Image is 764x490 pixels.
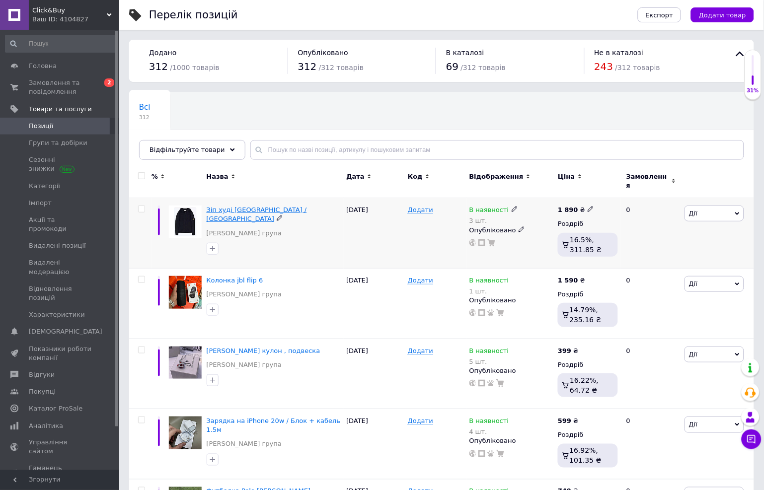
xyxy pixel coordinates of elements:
[29,182,60,191] span: Категорії
[29,284,92,302] span: Відновлення позицій
[469,296,553,305] div: Опубліковано
[250,140,744,160] input: Пошук по назві позиції, артикулу і пошуковим запитам
[558,417,578,425] div: ₴
[620,409,682,480] div: 0
[149,61,168,72] span: 312
[344,198,405,269] div: [DATE]
[469,226,553,235] div: Опубліковано
[346,172,365,181] span: Дата
[469,347,509,357] span: В наявності
[745,87,761,94] div: 31%
[5,35,117,53] input: Пошук
[319,64,364,71] span: / 312 товарів
[152,172,158,181] span: %
[149,49,176,57] span: Додано
[207,229,282,238] a: [PERSON_NAME] група
[570,447,602,465] span: 16.92%, 101.35 ₴
[29,78,92,96] span: Замовлення та повідомлення
[29,310,85,319] span: Характеристики
[408,347,433,355] span: Додати
[469,277,509,287] span: В наявності
[29,155,92,173] span: Сезонні знижки
[558,417,571,424] b: 599
[207,277,263,284] a: Колонка jbl flip 6
[29,139,87,147] span: Групи та добірки
[207,440,282,449] a: [PERSON_NAME] група
[570,306,602,324] span: 14.79%, 235.16 ₴
[558,276,585,285] div: ₴
[615,64,660,71] span: / 312 товарів
[207,360,282,369] a: [PERSON_NAME] група
[29,421,63,430] span: Аналітика
[150,146,225,153] span: Відфільтруйте товари
[169,347,202,379] img: Vivienne Westwood кулон , подвеска
[558,360,618,369] div: Роздріб
[169,206,202,238] img: Зип худи Stone Island / Стон Айленд
[207,417,341,433] a: Зарядка на iPhone 20w / Блок + кабель 1.5м
[620,268,682,339] div: 0
[29,215,92,233] span: Акції та промокоди
[149,10,238,20] div: Перелік позицій
[170,64,219,71] span: / 1000 товарів
[32,15,119,24] div: Ваш ID: 4104827
[169,417,202,449] img: Зарядка на iPhone 20w / Блок + кабель 1.5м
[469,358,509,365] div: 5 шт.
[691,7,754,22] button: Додати товар
[469,366,553,375] div: Опубліковано
[469,206,509,216] span: В наявності
[408,172,423,181] span: Код
[29,258,92,276] span: Видалені модерацією
[558,347,571,354] b: 399
[742,429,762,449] button: Чат з покупцем
[298,49,349,57] span: Опубліковано
[29,122,53,131] span: Позиції
[469,172,524,181] span: Відображення
[408,277,433,284] span: Додати
[408,417,433,425] span: Додати
[558,431,618,440] div: Роздріб
[595,61,613,72] span: 243
[139,103,151,112] span: Всі
[29,345,92,362] span: Показники роботи компанії
[638,7,682,22] button: Експорт
[32,6,107,15] span: Click&Buy
[29,404,82,413] span: Каталог ProSale
[558,206,594,214] div: ₴
[104,78,114,87] span: 2
[558,277,578,284] b: 1 590
[469,437,553,446] div: Опубліковано
[29,62,57,70] span: Головна
[207,290,282,299] a: [PERSON_NAME] група
[344,339,405,409] div: [DATE]
[469,417,509,427] span: В наявності
[646,11,674,19] span: Експорт
[169,276,202,309] img: Колонка jbl flip 6
[408,206,433,214] span: Додати
[689,420,697,428] span: Дії
[29,370,55,379] span: Відгуки
[689,350,697,358] span: Дії
[558,290,618,299] div: Роздріб
[344,409,405,480] div: [DATE]
[620,339,682,409] div: 0
[620,198,682,269] div: 0
[29,105,92,114] span: Товари та послуги
[207,206,307,222] a: Зіп худі [GEOGRAPHIC_DATA] / [GEOGRAPHIC_DATA]
[570,236,602,254] span: 16.5%, 311.85 ₴
[570,376,599,394] span: 16.22%, 64.72 ₴
[446,61,458,72] span: 69
[595,49,644,57] span: Не в каталозі
[207,347,320,354] a: [PERSON_NAME] кулон , подвеска
[699,11,746,19] span: Додати товар
[344,268,405,339] div: [DATE]
[446,49,484,57] span: В каталозі
[558,172,575,181] span: Ціна
[689,280,697,287] span: Дії
[558,347,578,355] div: ₴
[29,387,56,396] span: Покупці
[689,210,697,217] span: Дії
[29,438,92,456] span: Управління сайтом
